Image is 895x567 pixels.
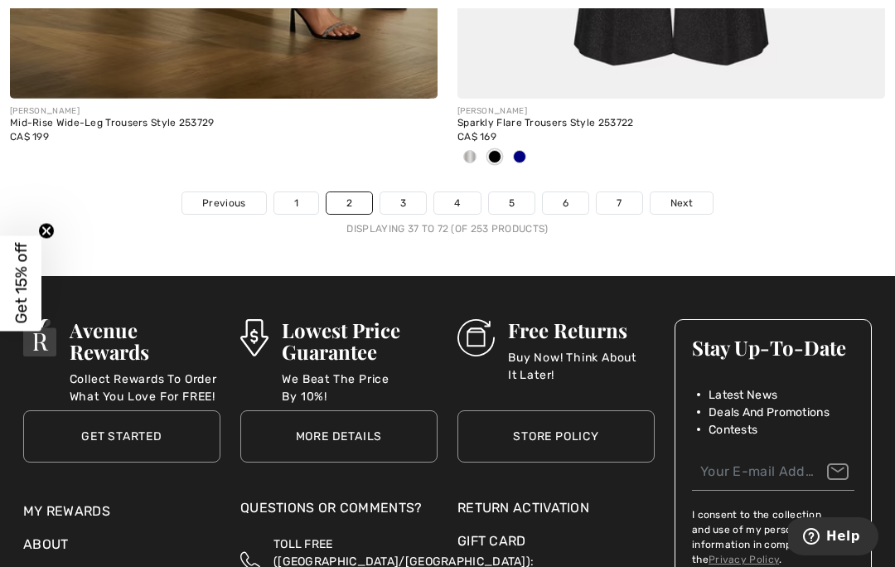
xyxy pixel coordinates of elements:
a: Get Started [23,410,220,463]
a: 7 [597,192,641,214]
a: 3 [380,192,426,214]
div: Questions or Comments? [240,498,438,526]
span: Latest News [709,386,777,404]
div: Taupe [457,144,482,172]
img: Lowest Price Guarantee [240,319,268,356]
h3: Stay Up-To-Date [692,337,854,358]
p: Collect Rewards To Order What You Love For FREE! [70,371,220,404]
span: Contests [709,421,757,439]
div: About [23,535,220,563]
span: Next [670,196,693,211]
a: Previous [182,192,265,214]
a: Store Policy [457,410,655,463]
span: CA$ 169 [457,131,496,143]
span: Previous [202,196,245,211]
div: [PERSON_NAME] [457,105,885,118]
a: My Rewards [23,503,110,519]
a: Gift Card [457,531,655,551]
p: Buy Now! Think About It Later! [508,349,655,382]
a: 1 [274,192,318,214]
span: Deals And Promotions [709,404,830,421]
img: Free Returns [457,319,495,356]
a: More Details [240,410,438,463]
button: Close teaser [38,223,55,240]
iframe: Opens a widget where you can find more information [788,517,878,559]
div: Navy Blue [507,144,532,172]
img: Avenue Rewards [23,319,56,356]
a: 5 [489,192,535,214]
a: 6 [543,192,588,214]
label: I consent to the collection and use of my personal information in compliance with the . [692,507,854,567]
input: Your E-mail Address [692,453,854,491]
a: Next [651,192,713,214]
a: 4 [434,192,480,214]
h3: Lowest Price Guarantee [282,319,438,362]
h3: Avenue Rewards [70,319,220,362]
a: Return Activation [457,498,655,518]
div: Black [482,144,507,172]
div: Sparkly Flare Trousers Style 253722 [457,118,885,129]
div: [PERSON_NAME] [10,105,438,118]
span: CA$ 199 [10,131,49,143]
h3: Free Returns [508,319,655,341]
p: We Beat The Price By 10%! [282,371,438,404]
a: Privacy Policy [709,554,779,565]
a: 2 [327,192,372,214]
span: Get 15% off [12,243,31,324]
div: Mid-Rise Wide-Leg Trousers Style 253729 [10,118,438,129]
